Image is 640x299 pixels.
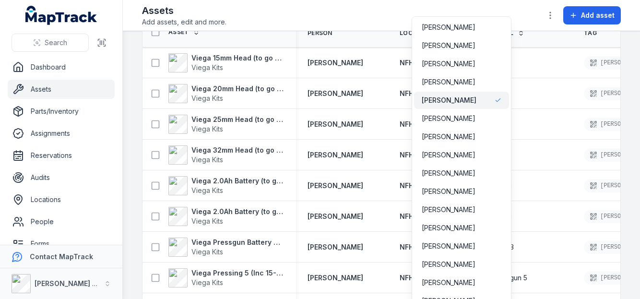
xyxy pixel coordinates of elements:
[422,77,475,87] span: [PERSON_NAME]
[422,278,475,287] span: [PERSON_NAME]
[422,241,475,251] span: [PERSON_NAME]
[422,114,475,123] span: [PERSON_NAME]
[422,168,475,178] span: [PERSON_NAME]
[422,187,475,196] span: [PERSON_NAME]
[422,205,475,215] span: [PERSON_NAME]
[422,223,475,233] span: [PERSON_NAME]
[422,41,475,50] span: [PERSON_NAME]
[422,23,475,32] span: [PERSON_NAME]
[422,96,476,105] span: [PERSON_NAME]
[422,150,475,160] span: [PERSON_NAME]
[422,260,475,269] span: [PERSON_NAME]
[422,59,475,69] span: [PERSON_NAME]
[422,132,475,142] span: [PERSON_NAME]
